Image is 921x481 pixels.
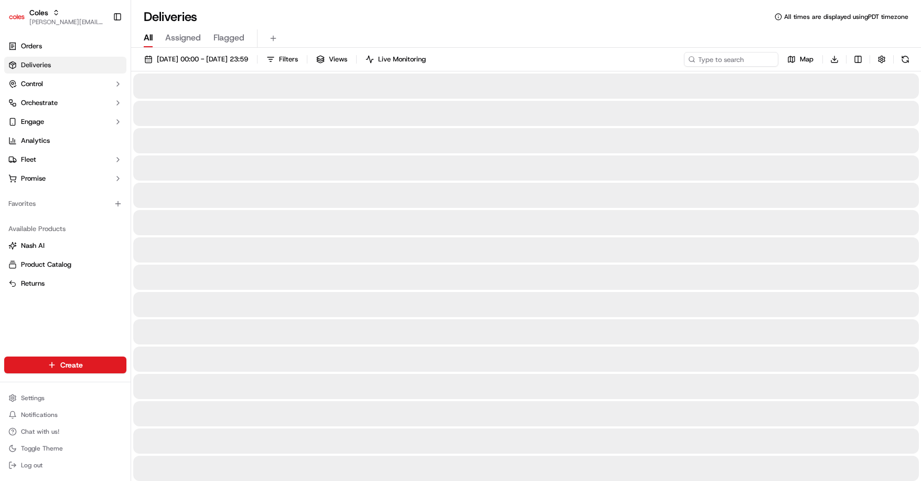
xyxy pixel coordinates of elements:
[21,155,36,164] span: Fleet
[361,52,431,67] button: Live Monitoring
[4,95,126,111] button: Orchestrate
[4,458,126,473] button: Log out
[21,98,58,108] span: Orchestrate
[312,52,352,67] button: Views
[4,357,126,373] button: Create
[21,394,45,402] span: Settings
[21,427,59,436] span: Chat with us!
[4,275,126,292] button: Returns
[21,260,71,269] span: Product Catalog
[8,8,25,25] img: Coles
[783,52,818,67] button: Map
[4,132,126,149] a: Analytics
[784,13,908,21] span: All times are displayed using PDT timezone
[378,55,426,64] span: Live Monitoring
[21,461,42,469] span: Log out
[21,279,45,288] span: Returns
[213,32,244,44] span: Flagged
[262,52,303,67] button: Filters
[4,151,126,168] button: Fleet
[29,18,104,26] button: [PERSON_NAME][EMAIL_ADDRESS][DOMAIN_NAME]
[279,55,298,64] span: Filters
[21,136,50,145] span: Analytics
[4,424,126,439] button: Chat with us!
[4,38,126,55] a: Orders
[21,174,46,183] span: Promise
[140,52,253,67] button: [DATE] 00:00 - [DATE] 23:59
[21,117,44,127] span: Engage
[4,170,126,187] button: Promise
[329,55,347,64] span: Views
[8,241,122,250] a: Nash AI
[144,32,153,44] span: All
[60,360,83,370] span: Create
[4,113,126,130] button: Engage
[4,237,126,254] button: Nash AI
[8,279,122,288] a: Returns
[8,260,122,269] a: Product Catalog
[157,55,248,64] span: [DATE] 00:00 - [DATE] 23:59
[800,55,813,64] span: Map
[4,256,126,273] button: Product Catalog
[4,195,126,212] div: Favorites
[21,79,43,89] span: Control
[898,52,913,67] button: Refresh
[4,76,126,92] button: Control
[4,441,126,456] button: Toggle Theme
[144,8,197,25] h1: Deliveries
[4,407,126,422] button: Notifications
[4,221,126,237] div: Available Products
[29,7,48,18] button: Coles
[21,241,45,250] span: Nash AI
[21,60,51,70] span: Deliveries
[4,4,109,29] button: ColesColes[PERSON_NAME][EMAIL_ADDRESS][DOMAIN_NAME]
[165,32,201,44] span: Assigned
[684,52,778,67] input: Type to search
[4,57,126,74] a: Deliveries
[21,41,42,51] span: Orders
[21,444,63,453] span: Toggle Theme
[21,411,58,419] span: Notifications
[4,391,126,405] button: Settings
